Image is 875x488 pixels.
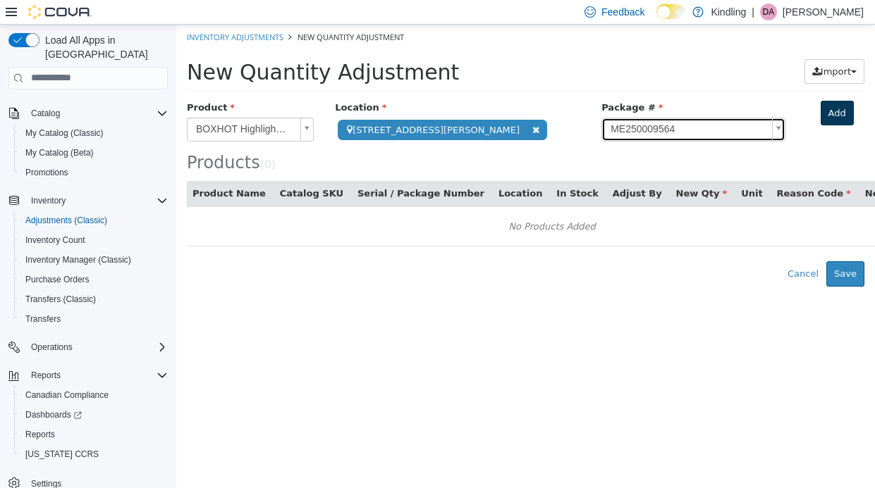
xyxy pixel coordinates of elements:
[20,291,168,308] span: Transfers (Classic)
[25,367,66,384] button: Reports
[25,167,68,178] span: Promotions
[31,108,60,119] span: Catalog
[760,4,777,20] div: Daniel Amyotte
[644,42,675,52] span: Import
[14,309,173,329] button: Transfers
[604,237,650,262] button: Cancel
[25,294,96,305] span: Transfers (Classic)
[601,163,675,174] span: Reason Code
[11,7,107,18] a: Inventory Adjustments
[25,313,61,325] span: Transfers
[3,104,173,123] button: Catalog
[650,237,688,262] button: Save
[3,365,173,385] button: Reports
[31,370,61,381] span: Reports
[11,94,118,116] span: BOXHOT Highlighters - Alien OG All-in-One Disposable Pen - Hybrid - 9044-1g
[14,250,173,270] button: Inventory Manager (Classic)
[14,425,173,444] button: Reports
[20,232,91,249] a: Inventory Count
[31,195,66,206] span: Inventory
[25,429,55,440] span: Reports
[783,4,864,20] p: [PERSON_NAME]
[25,192,71,209] button: Inventory
[25,389,109,401] span: Canadian Compliance
[426,94,589,116] span: ME250009564
[25,274,90,285] span: Purchase Orders
[20,426,61,443] a: Reports
[14,289,173,309] button: Transfers (Classic)
[14,211,173,230] button: Adjustments (Classic)
[25,147,94,158] span: My Catalog (Beta)
[25,105,168,122] span: Catalog
[14,444,173,464] button: [US_STATE] CCRS
[3,191,173,211] button: Inventory
[25,192,168,209] span: Inventory
[20,271,168,288] span: Purchase Orders
[25,105,66,122] button: Catalog
[25,449,99,460] span: [US_STATE] CCRS
[425,93,608,117] a: ME250009564
[20,125,168,142] span: My Catalog (Classic)
[25,367,168,384] span: Reports
[20,311,168,327] span: Transfers
[656,4,686,19] input: Dark Mode
[16,162,92,176] button: Product Name
[14,405,173,425] a: Dashboards
[25,339,78,356] button: Operations
[20,446,168,463] span: Washington CCRS
[84,134,99,146] small: ( )
[14,143,173,163] button: My Catalog (Beta)
[14,270,173,289] button: Purchase Orders
[436,162,489,176] button: Adjust By
[628,35,688,60] button: Import
[181,162,311,176] button: Serial / Package Number
[20,125,109,142] a: My Catalog (Classic)
[20,251,137,268] a: Inventory Manager (Classic)
[20,271,95,288] a: Purchase Orders
[20,212,113,229] a: Adjustments (Classic)
[20,144,99,161] a: My Catalog (Beta)
[752,4,754,20] p: |
[20,164,168,181] span: Promotions
[322,162,369,176] button: Location
[763,4,775,20] span: DA
[20,406,168,423] span: Dashboards
[3,337,173,357] button: Operations
[14,123,173,143] button: My Catalog (Classic)
[28,5,92,19] img: Cova
[39,33,168,61] span: Load All Apps in [GEOGRAPHIC_DATA]
[500,163,551,174] span: New Qty
[161,95,371,115] span: [STREET_ADDRESS][PERSON_NAME]
[20,406,87,423] a: Dashboards
[11,77,59,88] span: Product
[11,128,84,148] span: Products
[601,5,644,19] span: Feedback
[11,93,137,117] a: BOXHOT Highlighters - Alien OG All-in-One Disposable Pen - Hybrid - 9044-1g
[14,163,173,182] button: Promotions
[565,162,589,176] button: Unit
[25,127,104,139] span: My Catalog (Classic)
[20,212,168,229] span: Adjustments (Classic)
[20,251,168,268] span: Inventory Manager (Classic)
[25,409,82,420] span: Dashboards
[20,144,168,161] span: My Catalog (Beta)
[20,232,168,249] span: Inventory Count
[11,35,283,60] span: New Quantity Adjustment
[711,4,746,20] p: Kindling
[656,19,657,20] span: Dark Mode
[20,426,168,443] span: Reports
[31,342,73,353] span: Operations
[104,162,170,176] button: Catalog SKU
[121,7,228,18] span: New Quantity Adjustment
[20,446,104,463] a: [US_STATE] CCRS
[20,164,74,181] a: Promotions
[20,311,66,327] a: Transfers
[25,215,107,226] span: Adjustments (Classic)
[380,162,424,176] button: In Stock
[644,76,678,101] button: Add
[689,162,721,176] button: Notes
[14,230,173,250] button: Inventory Count
[88,134,95,146] span: 0
[25,254,131,265] span: Inventory Manager (Classic)
[25,339,168,356] span: Operations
